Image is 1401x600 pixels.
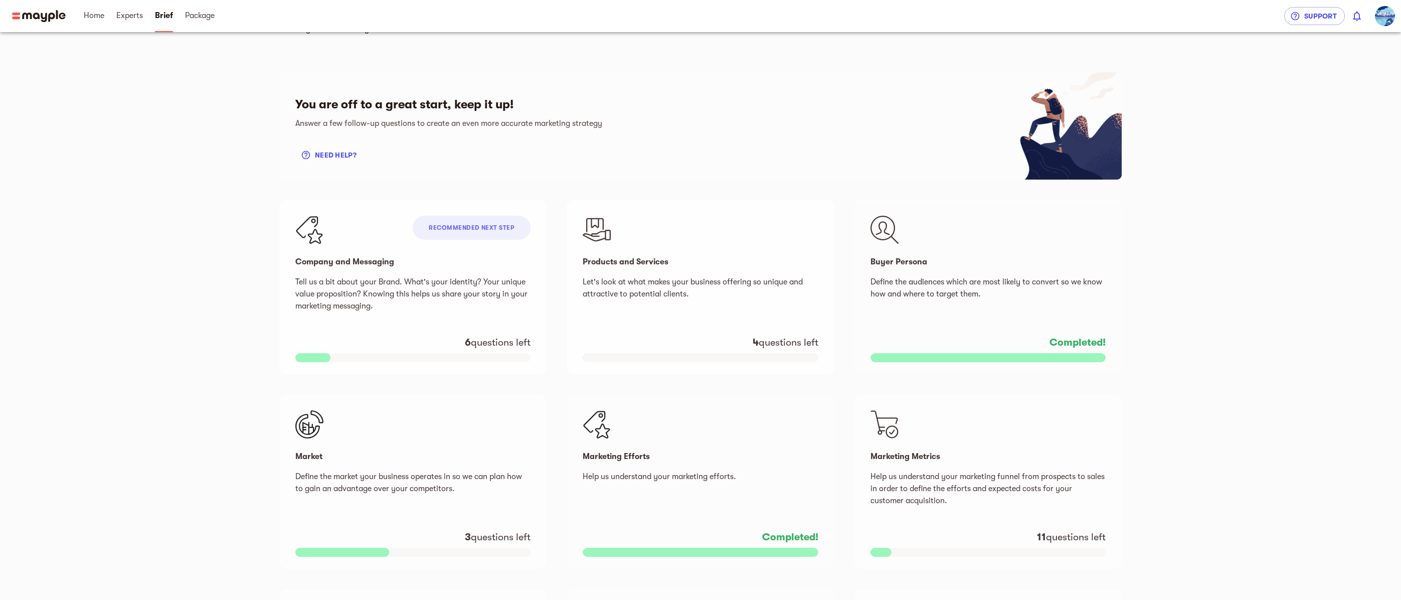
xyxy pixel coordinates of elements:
h6: Answer a few follow-up questions to create an even more accurate marketing strategy [295,116,970,130]
span: questions left [1037,531,1106,543]
img: Main logo [12,10,66,22]
strong: 3 [465,531,471,543]
p: Help us understand your marketing funnel from prospects to sales in order to define the efforts a... [870,471,1106,507]
strong: 11 [1037,531,1046,543]
p: Define the audiences which are most likely to convert so we know how and where to target them. [870,276,1106,312]
p: Buyer Persona [870,256,1106,268]
span: questions left [465,337,531,348]
button: Support [1284,7,1345,25]
span: help_outline [301,150,311,160]
p: Tell us a bit about your Brand. What's your identity? Your unique value proposition? Knowing this... [295,276,531,312]
img: companyAndMessagingV4 [295,216,323,244]
span: questions left [753,337,818,348]
span: Home [84,10,104,22]
p: Products and Services [583,256,818,268]
span: Support [1292,10,1337,22]
img: marketV4 [295,410,323,438]
p: Define the market your business operates in so we can plan how to gain an advantage over your com... [295,471,531,507]
h6: Completed! [583,531,818,544]
img: marketingMetricsV4 [870,410,899,438]
p: Company and Messaging [295,256,531,268]
p: Help us understand your marketing efforts. [583,471,818,507]
img: gohJUZbxQMK1NUFJ4dHQ [1375,6,1395,26]
p: Marketing Metrics [870,451,1106,463]
span: Recommended next step [429,224,514,231]
button: Need Help? [295,146,364,164]
span: Experts [116,10,143,22]
img: buyerPersonaV4 [870,216,899,244]
span: Brief [155,10,173,22]
span: Package [185,10,215,22]
h6: Completed! [870,336,1106,349]
strong: 6 [465,337,471,348]
img: marketingEffortsV4 [583,410,611,438]
p: Marketing Efforts [583,451,818,463]
p: Market [295,451,531,463]
strong: 4 [753,337,759,348]
button: show 0 new notifications [1345,4,1369,28]
img: productsAndServicesV4 [583,216,611,244]
p: Let's look at what makes your business offering so unique and attractive to potential clients. [583,276,818,312]
span: Need Help? [303,149,357,161]
h5: You are off to a great start, keep it up! [295,96,969,112]
span: questions left [465,531,531,543]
